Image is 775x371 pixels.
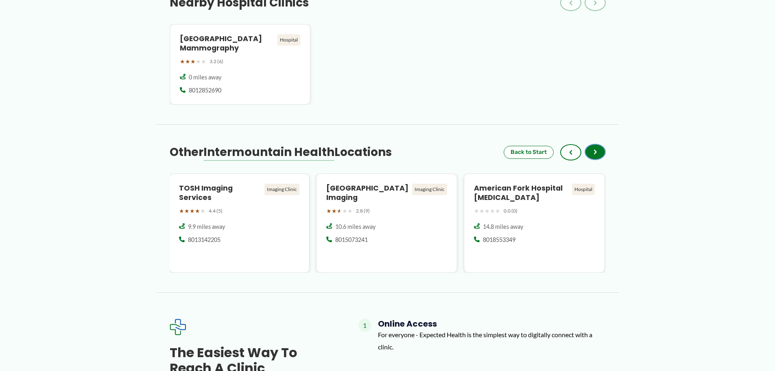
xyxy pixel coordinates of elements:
h4: Online Access [378,319,606,329]
span: 9.9 miles away [188,223,225,231]
button: Back to Start [504,146,554,159]
span: 8018553349 [483,236,515,244]
span: ★ [347,206,353,216]
span: ★ [485,206,490,216]
span: ‹ [569,147,572,157]
span: ★ [474,206,479,216]
div: Imaging Clinic [412,184,447,195]
span: ★ [201,56,206,67]
div: Hospital [277,34,300,46]
span: 8012852690 [189,86,221,94]
h3: Other Locations [170,145,392,160]
span: ★ [190,206,195,216]
button: › [585,144,606,160]
span: 14.8 miles away [483,223,523,231]
span: 10.6 miles away [335,223,375,231]
span: ★ [179,206,184,216]
a: [GEOGRAPHIC_DATA] Imaging Imaging Clinic ★★★★★ 2.8 (9) 10.6 miles away 8015073241 [316,173,457,273]
span: 0.0 (0) [504,206,517,215]
span: 3.2 (6) [210,57,223,66]
span: ★ [495,206,500,216]
span: 0 miles away [189,73,221,81]
span: ★ [200,206,205,216]
button: ‹ [560,144,581,160]
span: ★ [479,206,485,216]
a: [GEOGRAPHIC_DATA] Mammography Hospital ★★★★★ 3.2 (6) 0 miles away 8012852690 [170,24,311,105]
span: ★ [342,206,347,216]
img: Expected Healthcare Logo [170,319,186,335]
div: Hospital [572,184,595,195]
span: 8013142205 [188,236,220,244]
span: ★ [196,56,201,67]
span: ★ [326,206,332,216]
h4: American Fork Hospital [MEDICAL_DATA] [474,184,569,202]
span: 1 [358,319,371,332]
h4: [GEOGRAPHIC_DATA] Mammography [180,34,275,53]
p: For everyone - Expected Health is the simplest way to digitally connect with a clinic. [378,329,606,353]
span: Intermountain Health [203,144,334,160]
span: ★ [332,206,337,216]
span: ★ [195,206,200,216]
span: 8015073241 [335,236,368,244]
h4: [GEOGRAPHIC_DATA] Imaging [326,184,409,202]
span: ★ [184,206,190,216]
a: American Fork Hospital [MEDICAL_DATA] Hospital ★★★★★ 0.0 (0) 14.8 miles away 8018553349 [464,173,605,273]
span: ★ [185,56,190,67]
span: ★ [190,56,196,67]
span: ★ [180,56,185,67]
span: 4.4 (5) [209,206,223,215]
h4: TOSH Imaging Services [179,184,262,202]
span: › [594,147,597,157]
a: TOSH Imaging Services Imaging Clinic ★★★★★ 4.4 (5) 9.9 miles away 8013142205 [169,173,310,273]
span: ★ [490,206,495,216]
span: ★ [337,206,342,216]
span: 2.8 (9) [356,206,370,215]
div: Imaging Clinic [264,184,299,195]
